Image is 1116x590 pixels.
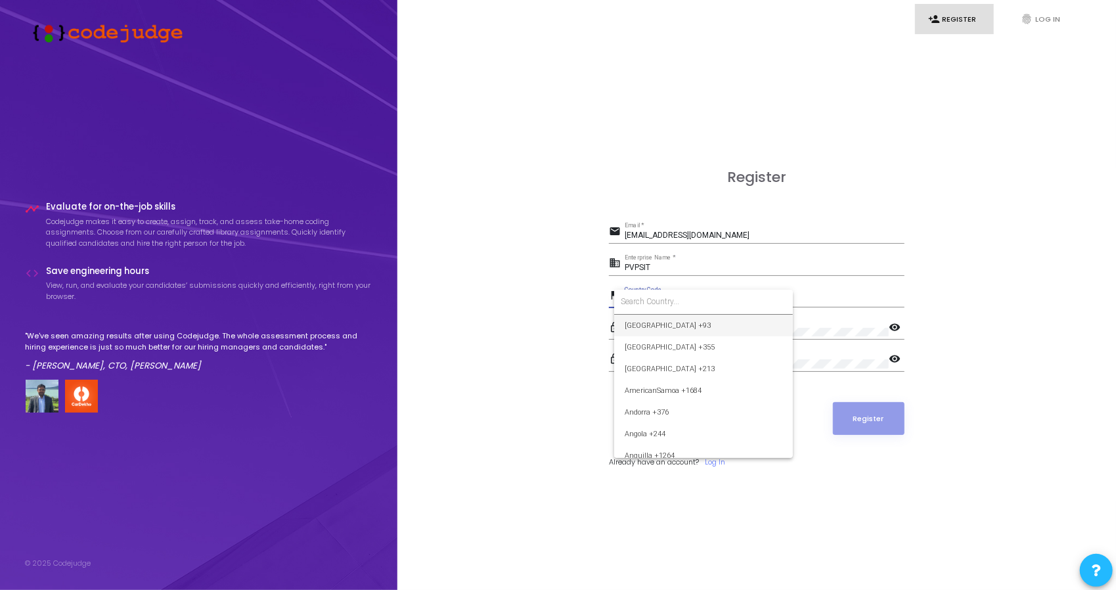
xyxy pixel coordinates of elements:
span: Anguilla +1264 [625,445,782,466]
span: [GEOGRAPHIC_DATA] +213 [625,358,782,380]
span: AmericanSamoa +1684 [625,380,782,401]
span: Andorra +376 [625,401,782,423]
span: Angola +244 [625,423,782,445]
span: [GEOGRAPHIC_DATA] +93 [625,315,782,336]
span: [GEOGRAPHIC_DATA] +355 [625,336,782,358]
input: Search Country... [621,296,786,307]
